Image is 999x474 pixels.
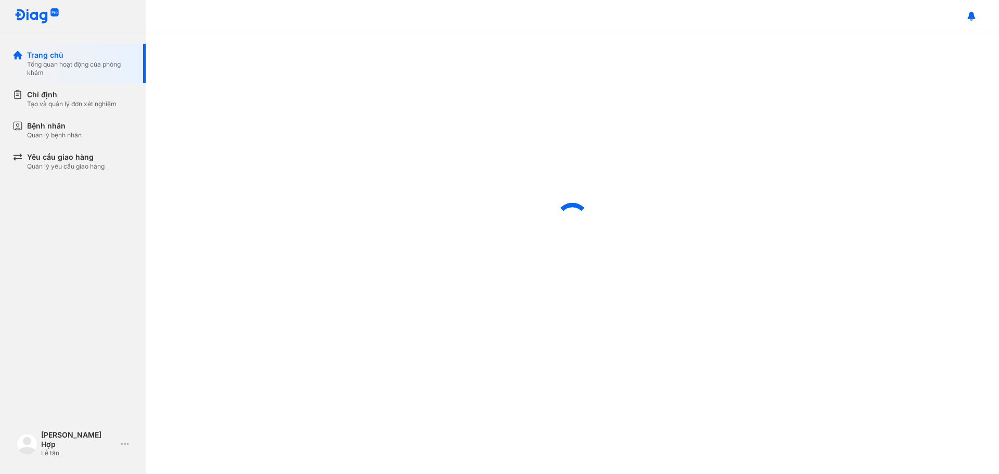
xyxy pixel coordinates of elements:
[27,60,133,77] div: Tổng quan hoạt động của phòng khám
[27,121,82,131] div: Bệnh nhân
[41,449,117,457] div: Lễ tân
[27,162,105,171] div: Quản lý yêu cầu giao hàng
[41,430,117,449] div: [PERSON_NAME] Hợp
[27,152,105,162] div: Yêu cầu giao hàng
[17,433,37,454] img: logo
[27,50,133,60] div: Trang chủ
[27,100,117,108] div: Tạo và quản lý đơn xét nghiệm
[27,131,82,139] div: Quản lý bệnh nhân
[15,8,59,24] img: logo
[27,89,117,100] div: Chỉ định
